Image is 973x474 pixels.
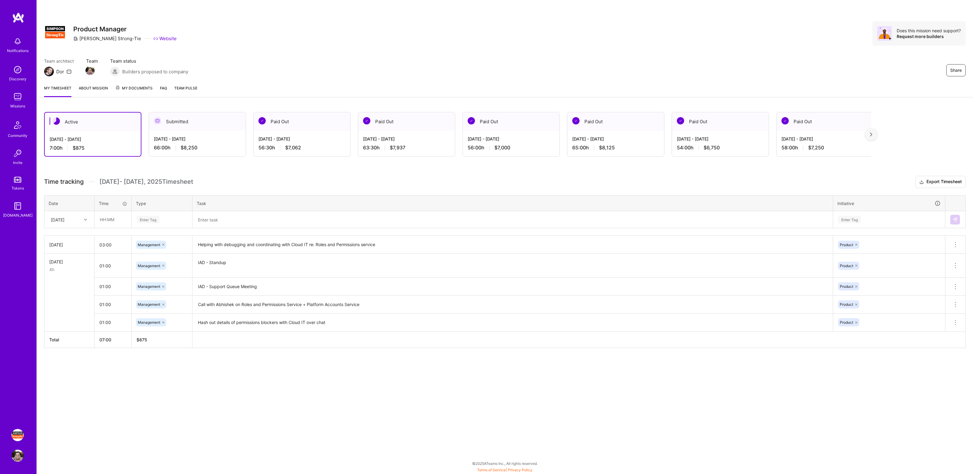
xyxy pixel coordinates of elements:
[138,320,160,325] span: Management
[86,65,94,76] a: Team Member Avatar
[45,113,141,131] div: Active
[704,145,720,151] span: $6,750
[840,320,853,325] span: Product
[73,35,141,42] div: [PERSON_NAME] Strong-Tie
[36,456,973,471] div: © 2025 ATeams Inc., All rights reserved.
[10,118,25,132] img: Community
[49,242,89,248] div: [DATE]
[870,132,872,137] img: right
[193,236,832,253] textarea: Helping with debugging and coordinating with Cloud IT re: Roles and Permissions service
[99,200,127,207] div: Time
[463,112,559,131] div: Paid Out
[8,132,27,139] div: Community
[572,136,659,142] div: [DATE] - [DATE]
[677,145,764,151] div: 54:00 h
[95,278,131,295] input: HH:MM
[95,314,131,330] input: HH:MM
[358,112,455,131] div: Paid Out
[254,112,350,131] div: Paid Out
[840,242,853,247] span: Product
[149,112,246,131] div: Submitted
[84,218,87,221] i: icon Chevron
[572,145,659,151] div: 65:00 h
[110,58,188,64] span: Team status
[53,117,60,125] img: Active
[95,331,132,348] th: 07:00
[95,258,131,274] input: HH:MM
[192,195,833,211] th: Task
[85,66,95,75] img: Team Member Avatar
[86,58,98,64] span: Team
[10,450,25,462] a: User Avatar
[138,263,160,268] span: Management
[44,58,74,64] span: Team architect
[154,145,241,151] div: 66:00 h
[12,35,24,47] img: bell
[51,216,64,223] div: [DATE]
[14,177,21,183] img: tokens
[193,296,832,313] textarea: Call with Abhishek on Roles and Permissions Service + Platform Accounts Service
[13,159,23,166] div: Invite
[12,200,24,212] img: guide book
[56,68,64,75] div: Dor
[494,145,510,151] span: $7,000
[44,85,71,97] a: My timesheet
[12,450,24,462] img: User Avatar
[950,67,962,73] span: Share
[468,117,475,124] img: Paid Out
[877,26,892,41] img: Avatar
[99,178,193,186] span: [DATE] - [DATE] , 2025 Timesheet
[258,136,345,142] div: [DATE] - [DATE]
[138,284,160,289] span: Management
[137,215,159,224] div: Enter Tag
[12,64,24,76] img: discovery
[10,429,25,441] a: Simpson Strong-Tie: Product Manager
[10,103,25,109] div: Missions
[12,91,24,103] img: teamwork
[781,136,868,142] div: [DATE] - [DATE]
[138,242,160,247] span: Management
[193,254,832,277] textarea: IAD - Standup
[915,176,966,188] button: Export Timesheet
[44,331,95,348] th: Total
[777,112,873,131] div: Paid Out
[677,117,684,124] img: Paid Out
[838,215,861,224] div: Enter Tag
[193,314,832,331] textarea: Hash out details of permissions blockers with Cloud IT over chat
[122,68,188,75] span: Builders proposed to company
[115,85,153,97] a: My Documents
[73,36,78,41] i: icon CompanyGray
[153,35,177,42] a: Website
[7,47,29,54] div: Notifications
[837,200,941,207] div: Initiative
[12,147,24,159] img: Invite
[390,145,405,151] span: $7,937
[3,212,33,218] div: [DOMAIN_NAME]
[95,237,131,253] input: HH:MM
[73,25,177,33] h3: Product Manager
[468,136,555,142] div: [DATE] - [DATE]
[154,117,161,124] img: Submitted
[363,117,370,124] img: Paid Out
[174,85,197,97] a: Team Pulse
[468,145,555,151] div: 56:00 h
[181,145,197,151] span: $8,250
[132,195,192,211] th: Type
[567,112,664,131] div: Paid Out
[808,145,824,151] span: $7,250
[154,136,241,142] div: [DATE] - [DATE]
[137,337,147,342] span: $ 875
[572,117,580,124] img: Paid Out
[44,195,95,211] th: Date
[840,263,853,268] span: Product
[897,33,961,39] div: Request more builders
[110,67,120,76] img: Builders proposed to company
[44,178,84,186] span: Time tracking
[258,117,266,124] img: Paid Out
[160,85,167,97] a: FAQ
[363,136,450,142] div: [DATE] - [DATE]
[897,28,961,33] div: Does this mission need support?
[174,86,197,90] span: Team Pulse
[672,112,769,131] div: Paid Out
[193,278,832,295] textarea: IAD - Support Queue Meeting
